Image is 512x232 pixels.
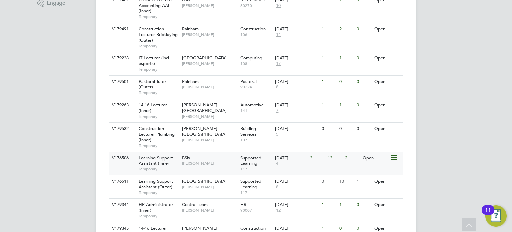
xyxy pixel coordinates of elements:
[139,178,173,190] span: Learning Support Assistant (Outer)
[240,208,272,213] span: 90007
[485,205,507,227] button: Open Resource Center, 11 new notifications
[320,52,337,64] div: 1
[275,79,318,85] div: [DATE]
[240,55,262,61] span: Computing
[240,79,257,84] span: Pastoral
[139,55,170,66] span: IT Lecturer (incl. esports)
[240,102,264,108] span: Automotive
[355,123,372,135] div: 0
[320,123,337,135] div: 0
[338,123,355,135] div: 0
[275,3,282,9] span: 10
[275,202,318,208] div: [DATE]
[275,61,282,67] span: 17
[355,52,372,64] div: 0
[320,23,337,35] div: 1
[240,26,266,32] span: Construction
[139,155,173,166] span: Learning Support Assistant (Inner)
[338,76,355,88] div: 0
[139,26,178,43] span: Construction Lecturer Bricklaying (Outer)
[110,76,134,88] div: V179501
[182,3,237,8] span: [PERSON_NAME]
[110,199,134,211] div: V179344
[240,108,272,113] span: 141
[139,102,167,113] span: 14-16 Lecturer (Inner)
[139,43,179,49] span: Temporary
[355,76,372,88] div: 0
[275,108,279,114] span: 7
[355,99,372,111] div: 0
[110,152,134,164] div: V176506
[240,178,261,190] span: Supported Learning
[361,152,390,164] div: Open
[275,226,318,231] div: [DATE]
[182,178,227,184] span: [GEOGRAPHIC_DATA]
[373,199,402,211] div: Open
[275,155,307,161] div: [DATE]
[47,0,65,6] span: Engage
[139,67,179,72] span: Temporary
[182,184,237,190] span: [PERSON_NAME]
[240,126,256,137] span: Building Services
[139,79,166,90] span: Pastoral Tutor (Outer)
[182,202,208,207] span: Central Team
[240,32,272,37] span: 106
[139,126,175,143] span: Construction Lecturer Plumbing (Inner)
[320,175,337,188] div: 0
[373,99,402,111] div: Open
[275,208,282,213] span: 12
[182,79,199,84] span: Rainham
[139,14,179,19] span: Temporary
[139,166,179,172] span: Temporary
[275,102,318,108] div: [DATE]
[182,114,237,119] span: [PERSON_NAME]
[275,126,318,132] div: [DATE]
[275,184,279,190] span: 8
[110,123,134,135] div: V179532
[338,23,355,35] div: 2
[139,190,179,195] span: Temporary
[240,137,272,143] span: 107
[182,61,237,66] span: [PERSON_NAME]
[139,213,179,219] span: Temporary
[110,175,134,188] div: V176511
[338,199,355,211] div: 1
[240,61,272,66] span: 108
[373,52,402,64] div: Open
[182,126,227,137] span: [PERSON_NAME][GEOGRAPHIC_DATA]
[275,55,318,61] div: [DATE]
[139,90,179,95] span: Temporary
[182,26,199,32] span: Rainham
[355,23,372,35] div: 0
[355,175,372,188] div: 1
[373,175,402,188] div: Open
[240,3,272,8] span: 60270
[275,161,279,166] span: 4
[338,52,355,64] div: 1
[182,161,237,166] span: [PERSON_NAME]
[182,102,227,113] span: [PERSON_NAME][GEOGRAPHIC_DATA]
[275,132,279,137] span: 5
[139,143,179,148] span: Temporary
[240,155,261,166] span: Supported Learning
[240,84,272,90] span: 90224
[182,137,237,143] span: [PERSON_NAME]
[240,202,246,207] span: HR
[275,26,318,32] div: [DATE]
[275,84,279,90] span: 8
[373,123,402,135] div: Open
[139,114,179,119] span: Temporary
[485,210,491,219] div: 11
[110,52,134,64] div: V179238
[275,32,282,38] span: 14
[343,152,361,164] div: 2
[182,32,237,37] span: [PERSON_NAME]
[182,84,237,90] span: [PERSON_NAME]
[308,152,326,164] div: 3
[338,175,355,188] div: 10
[373,23,402,35] div: Open
[182,208,237,213] span: [PERSON_NAME]
[338,99,355,111] div: 1
[320,76,337,88] div: 1
[240,190,272,195] span: 117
